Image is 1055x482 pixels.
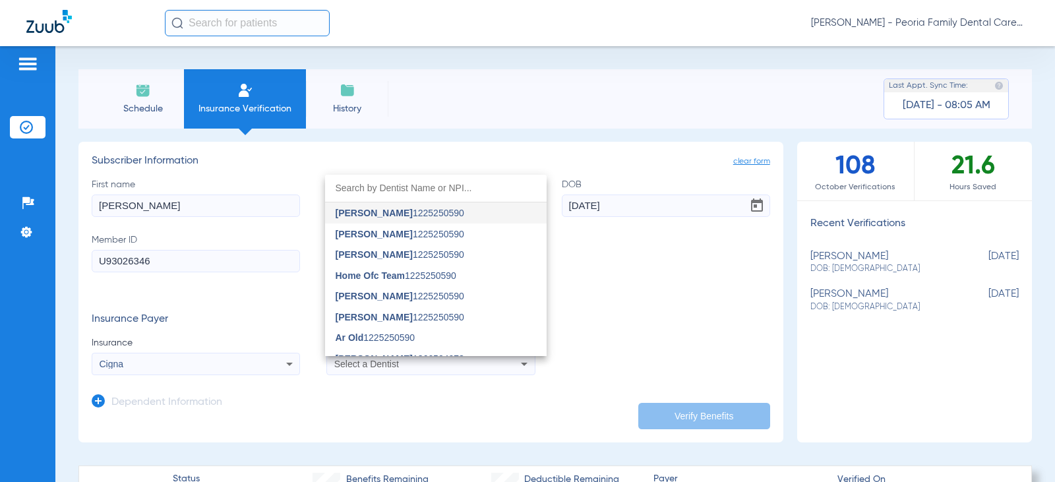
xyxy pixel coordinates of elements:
[336,250,464,259] span: 1225250590
[336,291,413,301] span: [PERSON_NAME]
[336,353,413,364] span: [PERSON_NAME]
[325,175,547,202] input: dropdown search
[336,229,464,239] span: 1225250590
[336,333,415,342] span: 1225250590
[336,271,456,280] span: 1225250590
[336,270,406,281] span: Home Ofc Team
[336,208,464,218] span: 1225250590
[336,291,464,301] span: 1225250590
[336,354,464,363] span: 1366504078
[336,249,413,260] span: [PERSON_NAME]
[336,313,464,322] span: 1225250590
[336,332,364,343] span: Ar Old
[336,229,413,239] span: [PERSON_NAME]
[336,208,413,218] span: [PERSON_NAME]
[336,312,413,322] span: [PERSON_NAME]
